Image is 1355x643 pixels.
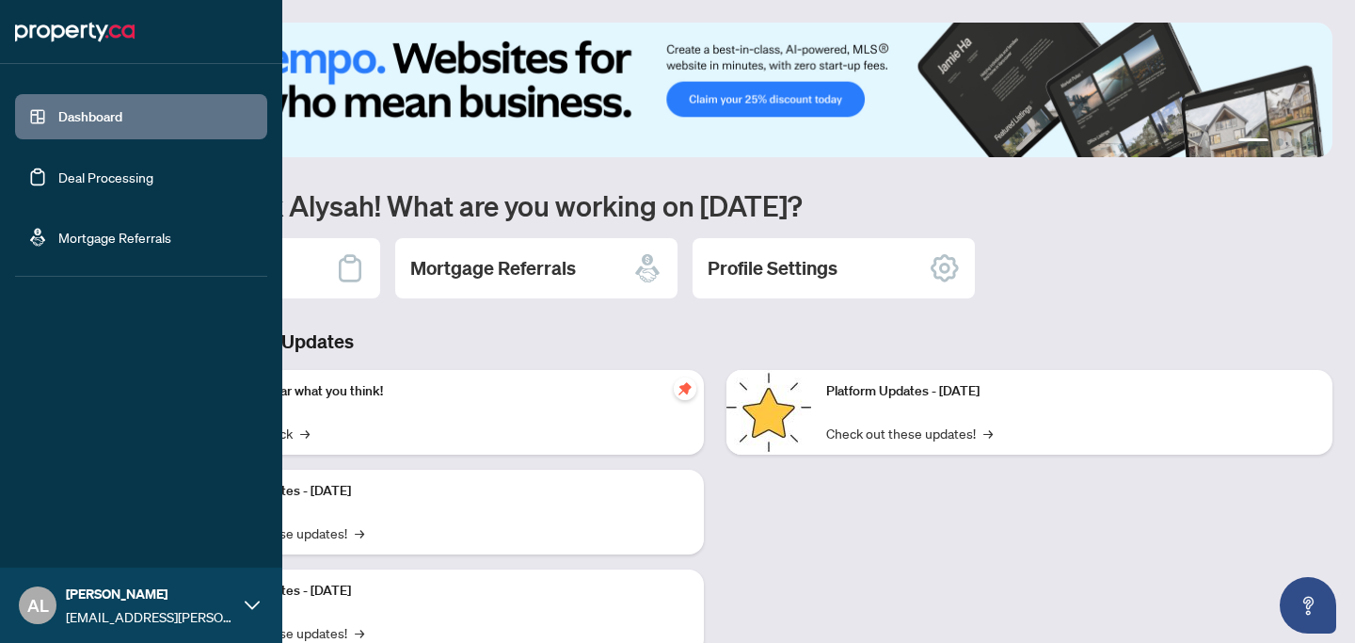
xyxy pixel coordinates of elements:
[98,187,1332,223] h1: Welcome back Alysah! What are you working on [DATE]?
[826,423,993,443] a: Check out these updates!→
[826,381,1317,402] p: Platform Updates - [DATE]
[66,606,235,627] span: [EMAIL_ADDRESS][PERSON_NAME][DOMAIN_NAME]
[674,378,696,400] span: pushpin
[708,255,837,281] h2: Profile Settings
[27,592,49,619] span: AL
[355,622,364,643] span: →
[58,229,171,246] a: Mortgage Referrals
[98,329,1332,355] h3: Brokerage & Industry Updates
[300,423,310,443] span: →
[15,17,135,47] img: logo
[410,255,576,281] h2: Mortgage Referrals
[1276,138,1283,146] button: 2
[66,584,235,604] span: [PERSON_NAME]
[726,370,811,455] img: Platform Updates - June 23, 2025
[1291,138,1299,146] button: 3
[1280,577,1336,634] button: Open asap
[983,423,993,443] span: →
[98,23,1332,157] img: Slide 0
[198,381,689,402] p: We want to hear what you think!
[1306,138,1314,146] button: 4
[1238,138,1268,146] button: 1
[58,108,122,125] a: Dashboard
[58,169,153,185] a: Deal Processing
[355,522,364,543] span: →
[198,481,689,502] p: Platform Updates - [DATE]
[198,581,689,602] p: Platform Updates - [DATE]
